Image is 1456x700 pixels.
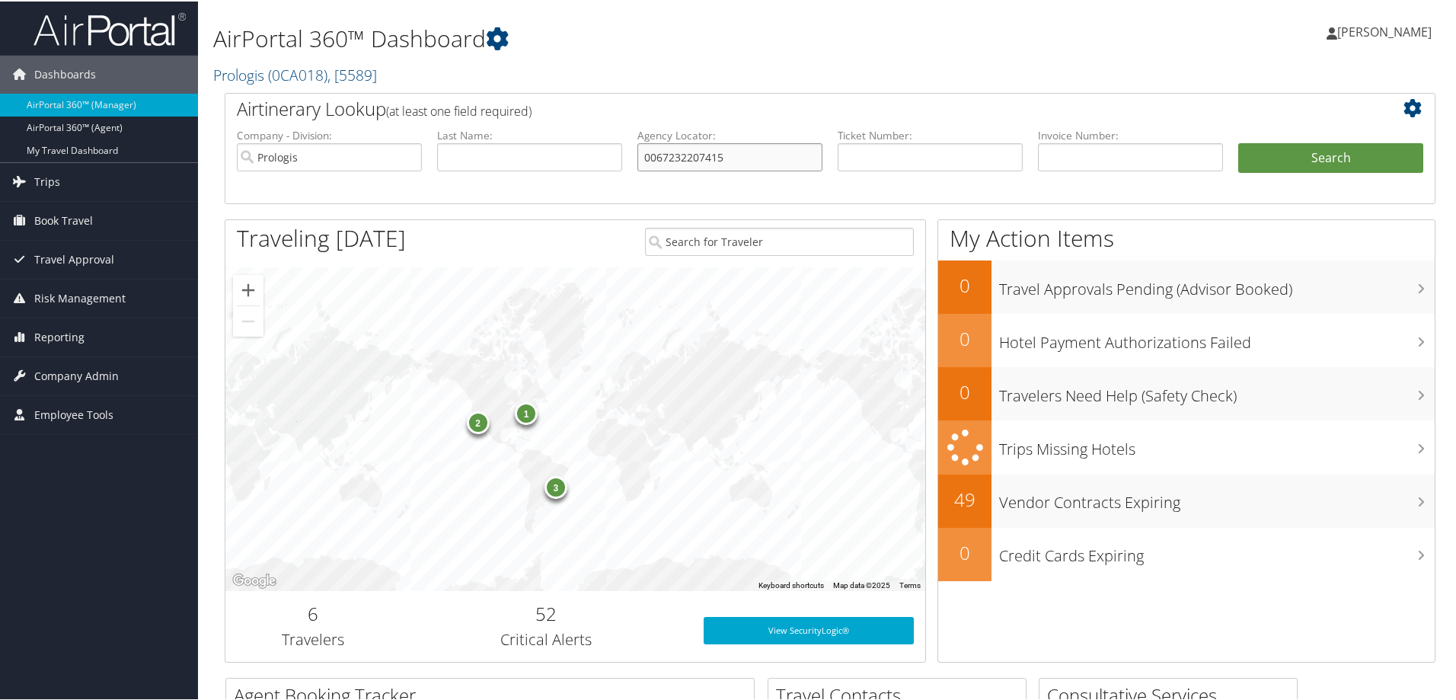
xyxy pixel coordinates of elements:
[704,615,914,643] a: View SecurityLogic®
[938,419,1435,473] a: Trips Missing Hotels
[34,200,93,238] span: Book Travel
[34,278,126,316] span: Risk Management
[466,409,489,432] div: 2
[938,473,1435,526] a: 49Vendor Contracts Expiring
[938,271,991,297] h2: 0
[237,126,422,142] label: Company - Division:
[999,536,1435,565] h3: Credit Cards Expiring
[515,400,538,423] div: 1
[233,305,263,335] button: Zoom out
[34,395,113,433] span: Employee Tools
[938,378,991,404] h2: 0
[412,628,681,649] h3: Critical Alerts
[544,475,567,497] div: 3
[938,539,991,564] h2: 0
[999,323,1435,352] h3: Hotel Payment Authorizations Failed
[938,259,1435,312] a: 0Travel Approvals Pending (Advisor Booked)
[938,485,991,511] h2: 49
[34,239,114,277] span: Travel Approval
[237,599,389,625] h2: 6
[213,21,1036,53] h1: AirPortal 360™ Dashboard
[268,63,327,84] span: ( 0CA018 )
[237,221,406,253] h1: Traveling [DATE]
[1327,8,1447,53] a: [PERSON_NAME]
[386,101,532,118] span: (at least one field required)
[999,483,1435,512] h3: Vendor Contracts Expiring
[645,226,914,254] input: Search for Traveler
[938,221,1435,253] h1: My Action Items
[758,579,824,590] button: Keyboard shortcuts
[938,366,1435,419] a: 0Travelers Need Help (Safety Check)
[938,312,1435,366] a: 0Hotel Payment Authorizations Failed
[34,356,119,394] span: Company Admin
[327,63,377,84] span: , [ 5589 ]
[229,570,279,590] a: Open this area in Google Maps (opens a new window)
[237,628,389,649] h3: Travelers
[938,324,991,350] h2: 0
[833,580,890,588] span: Map data ©2025
[237,94,1323,120] h2: Airtinerary Lookup
[34,10,186,46] img: airportal-logo.png
[233,273,263,304] button: Zoom in
[938,526,1435,580] a: 0Credit Cards Expiring
[34,54,96,92] span: Dashboards
[437,126,622,142] label: Last Name:
[999,430,1435,459] h3: Trips Missing Hotels
[637,126,822,142] label: Agency Locator:
[412,599,681,625] h2: 52
[838,126,1023,142] label: Ticket Number:
[1038,126,1223,142] label: Invoice Number:
[1238,142,1423,172] button: Search
[34,161,60,200] span: Trips
[213,63,377,84] a: Prologis
[229,570,279,590] img: Google
[999,270,1435,299] h3: Travel Approvals Pending (Advisor Booked)
[1337,22,1432,39] span: [PERSON_NAME]
[999,376,1435,405] h3: Travelers Need Help (Safety Check)
[899,580,921,588] a: Terms
[34,317,85,355] span: Reporting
